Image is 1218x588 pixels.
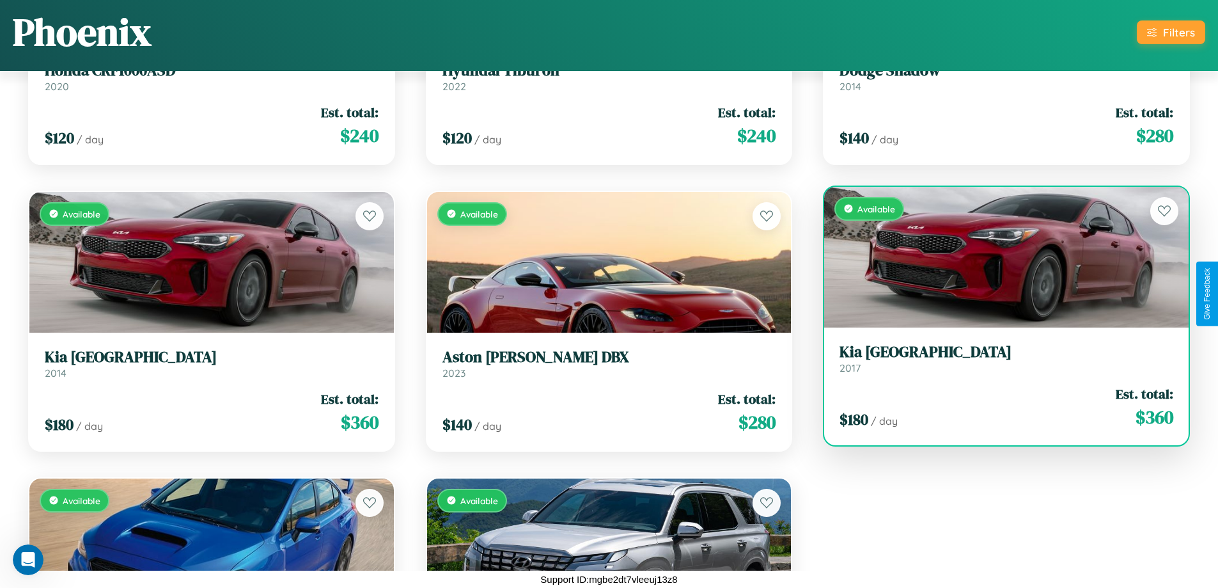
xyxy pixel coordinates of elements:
span: Est. total: [718,103,776,122]
span: $ 120 [442,127,472,148]
div: Filters [1163,26,1195,39]
span: / day [77,133,104,146]
h3: Aston [PERSON_NAME] DBX [442,348,776,367]
span: Est. total: [718,390,776,408]
span: Est. total: [321,103,379,122]
span: $ 140 [839,127,869,148]
span: Est. total: [1116,385,1173,403]
h3: Kia [GEOGRAPHIC_DATA] [839,343,1173,362]
h3: Kia [GEOGRAPHIC_DATA] [45,348,379,367]
h3: Hyundai Tiburon [442,61,776,80]
span: Available [63,209,100,219]
span: / day [474,133,501,146]
span: 2023 [442,367,465,379]
span: $ 120 [45,127,74,148]
span: $ 140 [442,414,472,435]
span: $ 360 [1136,404,1173,430]
span: Available [460,495,498,506]
iframe: Intercom live chat [13,544,43,575]
span: 2020 [45,80,69,93]
span: 2014 [45,367,66,379]
span: Est. total: [1116,103,1173,122]
span: $ 240 [340,123,379,148]
span: 2017 [839,362,861,374]
h3: Dodge Shadow [839,61,1173,80]
span: 2022 [442,80,466,93]
span: Available [857,203,895,214]
span: 2014 [839,80,861,93]
span: / day [871,133,898,146]
span: $ 240 [737,123,776,148]
span: / day [76,420,103,433]
p: Support ID: mgbe2dt7vleeuj13z8 [540,571,677,588]
span: $ 280 [738,409,776,435]
h3: Honda CRF1000ASD [45,61,379,80]
a: Aston [PERSON_NAME] DBX2023 [442,348,776,379]
span: Est. total: [321,390,379,408]
span: / day [871,415,898,427]
a: Kia [GEOGRAPHIC_DATA]2014 [45,348,379,379]
span: $ 180 [839,409,868,430]
a: Honda CRF1000ASD2020 [45,61,379,93]
span: Available [460,209,498,219]
button: Filters [1137,20,1205,44]
span: Available [63,495,100,506]
a: Hyundai Tiburon2022 [442,61,776,93]
a: Kia [GEOGRAPHIC_DATA]2017 [839,343,1173,374]
span: $ 280 [1136,123,1173,148]
div: Give Feedback [1203,268,1212,320]
span: / day [474,420,501,433]
h1: Phoenix [13,6,152,58]
span: $ 180 [45,414,74,435]
a: Dodge Shadow2014 [839,61,1173,93]
span: $ 360 [341,409,379,435]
